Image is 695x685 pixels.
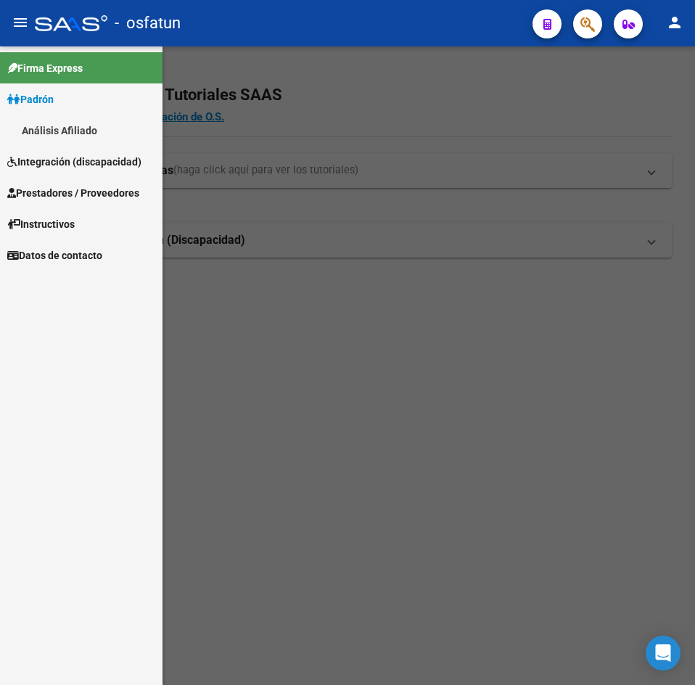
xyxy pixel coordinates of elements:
[12,14,29,31] mat-icon: menu
[7,247,102,263] span: Datos de contacto
[115,7,181,39] span: - osfatun
[7,216,75,232] span: Instructivos
[7,185,139,201] span: Prestadores / Proveedores
[7,154,141,170] span: Integración (discapacidad)
[646,636,680,670] div: Open Intercom Messenger
[666,14,683,31] mat-icon: person
[7,91,54,107] span: Padrón
[7,60,83,76] span: Firma Express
